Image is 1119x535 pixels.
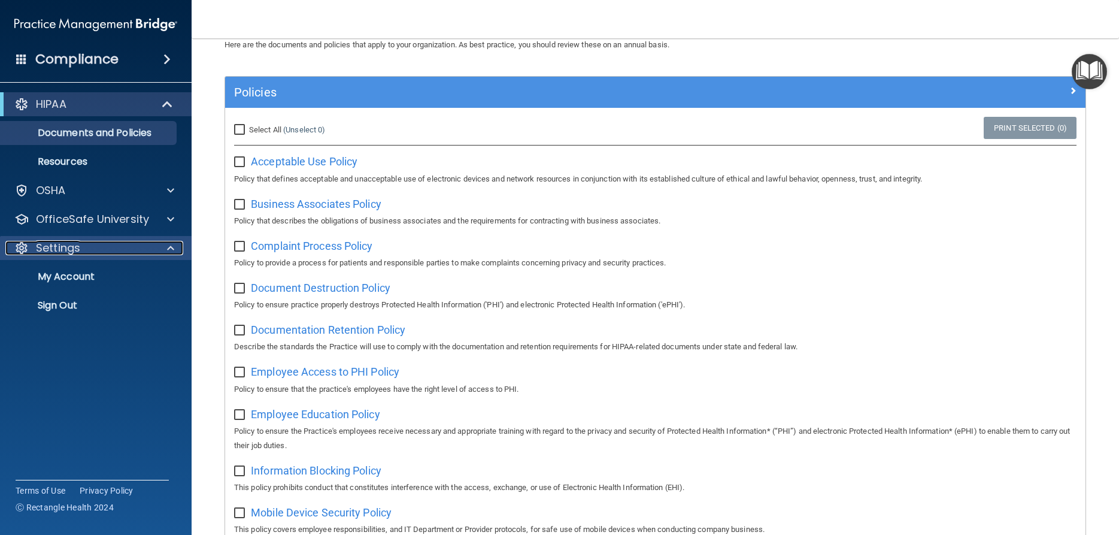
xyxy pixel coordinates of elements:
[283,125,325,134] a: (Unselect 0)
[36,183,66,198] p: OSHA
[234,172,1076,186] p: Policy that defines acceptable and unacceptable use of electronic devices and network resources i...
[14,13,177,37] img: PMB logo
[251,155,357,168] span: Acceptable Use Policy
[234,86,862,99] h5: Policies
[234,298,1076,312] p: Policy to ensure practice properly destroys Protected Health Information ('PHI') and electronic P...
[251,198,381,210] span: Business Associates Policy
[234,382,1076,397] p: Policy to ensure that the practice's employees have the right level of access to PHI.
[249,125,281,134] span: Select All
[8,127,171,139] p: Documents and Policies
[251,408,380,421] span: Employee Education Policy
[14,241,174,255] a: Settings
[16,501,114,513] span: Ⓒ Rectangle Health 2024
[35,51,119,68] h4: Compliance
[16,485,65,497] a: Terms of Use
[251,282,390,294] span: Document Destruction Policy
[14,97,174,111] a: HIPAA
[234,125,248,135] input: Select All (Unselect 0)
[225,40,669,49] span: Here are the documents and policies that apply to your organization. As best practice, you should...
[234,214,1076,228] p: Policy that describes the obligations of business associates and the requirements for contracting...
[251,365,399,378] span: Employee Access to PHI Policy
[36,212,149,226] p: OfficeSafe University
[36,97,66,111] p: HIPAA
[1072,54,1107,89] button: Open Resource Center
[234,83,1076,102] a: Policies
[251,506,392,519] span: Mobile Device Security Policy
[234,256,1076,270] p: Policy to provide a process for patients and responsible parties to make complaints concerning pr...
[251,240,372,252] span: Complaint Process Policy
[80,485,134,497] a: Privacy Policy
[14,212,174,226] a: OfficeSafe University
[234,480,1076,495] p: This policy prohibits conduct that constitutes interference with the access, exchange, or use of ...
[234,424,1076,453] p: Policy to ensure the Practice's employees receive necessary and appropriate training with regard ...
[234,340,1076,354] p: Describe the standards the Practice will use to comply with the documentation and retention requi...
[14,183,174,198] a: OSHA
[8,300,171,312] p: Sign Out
[36,241,80,255] p: Settings
[8,156,171,168] p: Resources
[984,117,1076,139] a: Print Selected (0)
[251,324,405,336] span: Documentation Retention Policy
[8,271,171,283] p: My Account
[251,464,381,477] span: Information Blocking Policy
